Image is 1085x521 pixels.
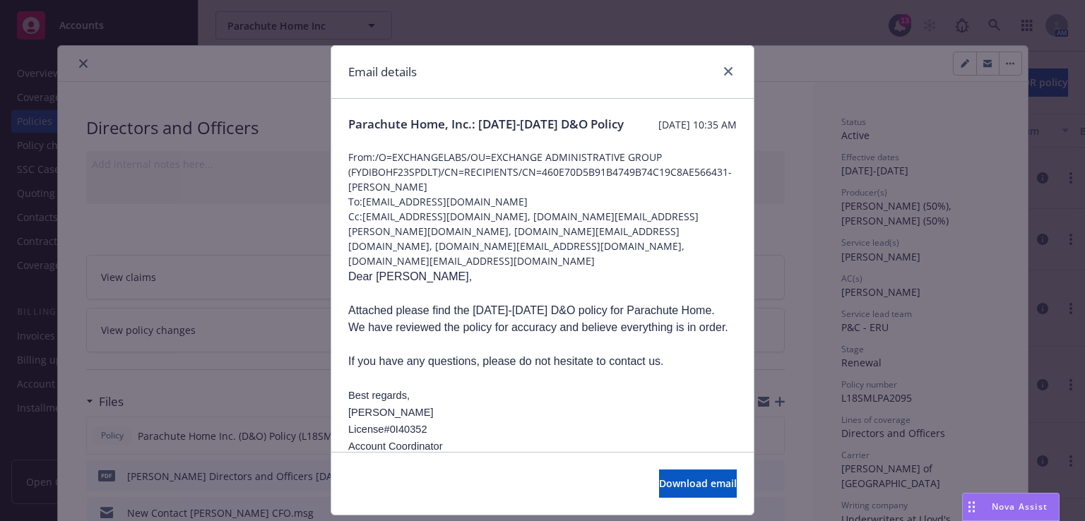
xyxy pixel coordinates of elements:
button: Download email [659,469,737,498]
span: [PERSON_NAME] [348,407,434,418]
span: Nova Assist [992,501,1048,513]
span: Account Coordinator [348,441,443,452]
button: Nova Assist [962,493,1060,521]
div: Drag to move [963,493,980,520]
span: Download email [659,477,737,490]
span: License#0I40352 [348,424,427,435]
